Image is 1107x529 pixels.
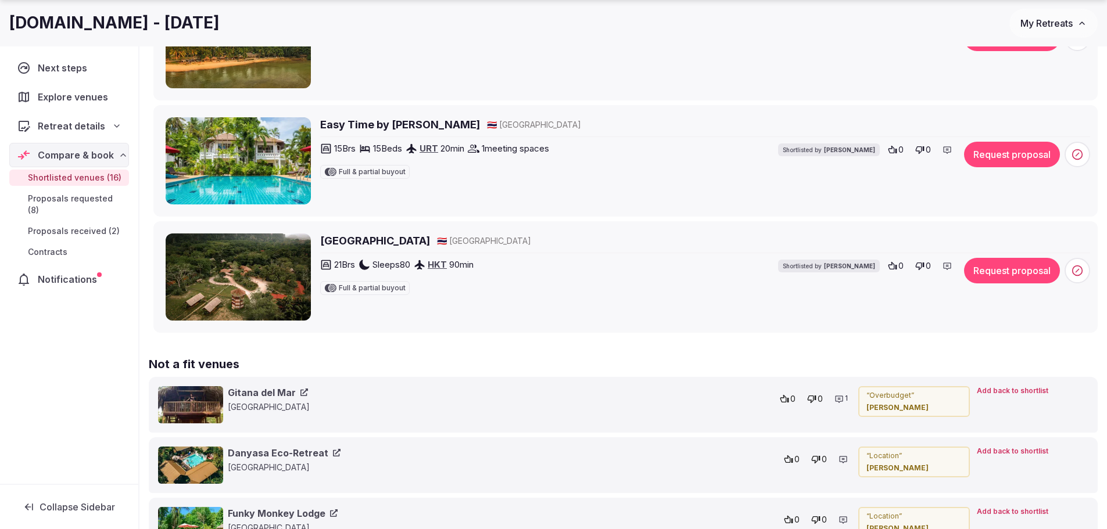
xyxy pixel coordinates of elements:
[866,391,962,401] p: “ Overbudget ”
[9,170,129,186] a: Shortlisted venues (16)
[977,507,1048,517] span: Add back to shortlist
[776,391,799,407] button: 0
[822,454,827,465] span: 0
[9,223,129,239] a: Proposals received (2)
[9,12,220,34] h1: [DOMAIN_NAME] - [DATE]
[228,401,432,413] p: [GEOGRAPHIC_DATA]
[38,272,102,286] span: Notifications
[320,117,480,132] a: Easy Time by [PERSON_NAME]
[38,148,114,162] span: Compare & book
[372,258,410,271] span: Sleeps 80
[794,454,800,465] span: 0
[804,391,826,407] button: 0
[866,451,962,461] p: “ Location ”
[499,119,581,131] span: [GEOGRAPHIC_DATA]
[808,451,830,467] button: 0
[38,119,105,133] span: Retreat details
[9,56,129,80] a: Next steps
[824,262,875,270] span: [PERSON_NAME]
[482,142,549,154] span: 1 meeting spaces
[38,90,113,104] span: Explore venues
[28,225,120,237] span: Proposals received (2)
[898,144,904,156] span: 0
[38,61,92,75] span: Next steps
[780,451,803,467] button: 0
[339,285,406,292] span: Full & partial buyout
[898,260,904,272] span: 0
[487,120,497,129] span: 🇹🇭
[40,501,115,513] span: Collapse Sidebar
[487,119,497,131] button: 🇹🇭
[780,512,803,528] button: 0
[334,142,356,154] span: 15 Brs
[964,258,1060,283] button: Request proposal
[926,260,931,272] span: 0
[1020,17,1073,29] span: My Retreats
[9,267,129,292] a: Notifications
[884,258,907,274] button: 0
[158,447,223,484] img: Danyasa Eco-Retreat cover photo
[794,514,800,526] span: 0
[158,386,223,423] img: Gitana del Mar cover photo
[334,258,355,271] span: 21 Brs
[1009,9,1098,38] button: My Retreats
[884,142,907,158] button: 0
[845,394,848,404] span: 1
[449,258,474,271] span: 90 min
[926,144,931,156] span: 0
[778,143,880,156] div: Shortlisted by
[964,142,1060,167] button: Request proposal
[866,463,962,473] cite: [PERSON_NAME]
[822,514,827,526] span: 0
[449,235,531,247] span: [GEOGRAPHIC_DATA]
[866,403,962,413] cite: [PERSON_NAME]
[912,258,934,274] button: 0
[228,507,338,520] a: Funky Monkey Lodge
[9,494,129,520] button: Collapse Sidebar
[912,142,934,158] button: 0
[166,117,311,204] img: Easy Time by Maraleina
[28,246,67,258] span: Contracts
[437,236,447,246] span: 🇹🇭
[437,235,447,247] button: 🇹🇭
[428,259,447,270] a: HKT
[977,386,1048,396] span: Add back to shortlist
[166,233,311,321] img: Khaosok Eco Resort
[149,356,1098,372] h2: Not a fit venues
[818,393,823,405] span: 0
[9,244,129,260] a: Contracts
[339,168,406,175] span: Full & partial buyout
[440,142,464,154] span: 20 min
[778,260,880,272] div: Shortlisted by
[320,233,430,248] a: [GEOGRAPHIC_DATA]
[420,143,438,154] a: URT
[977,447,1048,456] span: Add back to shortlist
[808,512,830,528] button: 0
[228,447,341,459] a: Danyasa Eco-Retreat
[866,512,962,521] p: “ Location ”
[228,462,432,473] p: [GEOGRAPHIC_DATA]
[9,190,129,218] a: Proposals requested (8)
[228,386,308,399] a: Gitana del Mar
[373,142,402,154] span: 15 Beds
[824,146,875,154] span: [PERSON_NAME]
[28,172,121,183] span: Shortlisted venues (16)
[9,85,129,109] a: Explore venues
[28,193,124,216] span: Proposals requested (8)
[790,393,796,405] span: 0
